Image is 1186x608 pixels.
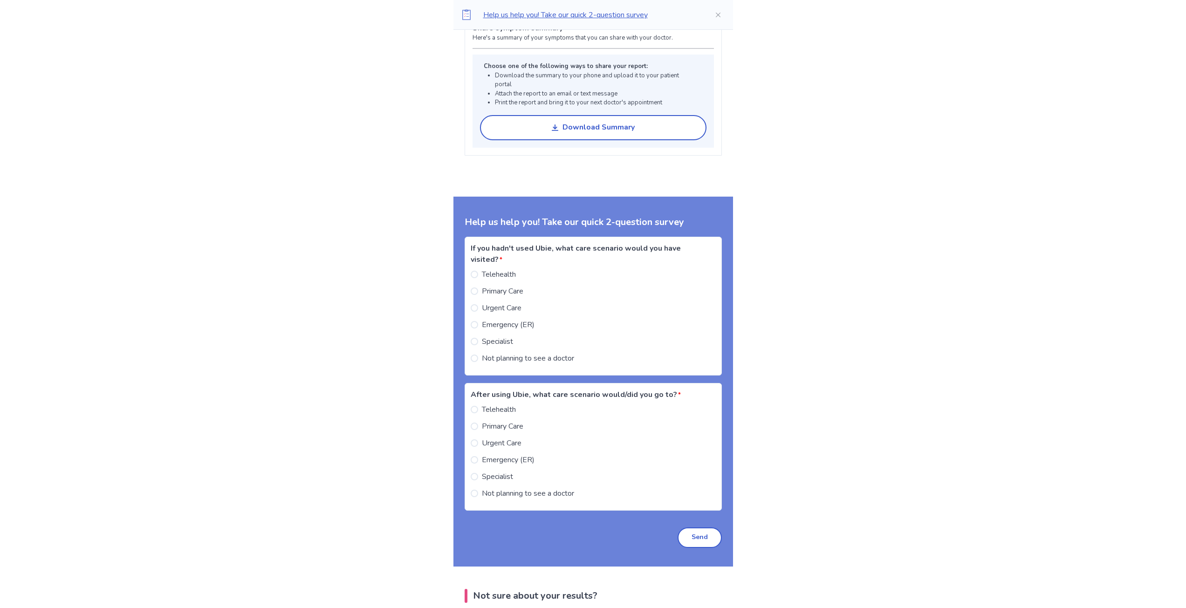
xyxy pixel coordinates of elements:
[473,34,714,43] p: Here's a summary of your symptoms that you can share with your doctor.
[482,421,523,432] span: Primary Care
[482,404,516,415] span: Telehealth
[471,389,710,400] label: After using Ubie, what care scenario would/did you go to?
[484,62,695,71] p: Choose one of the following ways to share your report:
[678,527,722,548] button: Send
[482,488,574,499] span: Not planning to see a doctor
[482,437,521,449] span: Urgent Care
[495,89,695,99] li: Attach the report to an email or text message
[473,589,597,603] p: Not sure about your results?
[482,319,535,330] span: Emergency (ER)
[483,9,699,20] p: Help us help you! Take our quick 2-question survey
[482,302,521,314] span: Urgent Care
[482,336,513,347] span: Specialist
[562,123,635,132] div: Download Summary
[482,286,523,297] span: Primary Care
[495,71,695,89] li: Download the summary to your phone and upload it to your patient portal
[482,269,516,280] span: Telehealth
[482,454,535,465] span: Emergency (ER)
[480,115,706,140] button: Download Summary
[495,98,695,108] li: Print the report and bring it to your next doctor's appointment
[482,471,513,482] span: Specialist
[465,215,722,229] p: Help us help you! Take our quick 2-question survey
[471,243,710,265] label: If you hadn't used Ubie, what care scenario would you have visited?
[482,353,574,364] span: Not planning to see a doctor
